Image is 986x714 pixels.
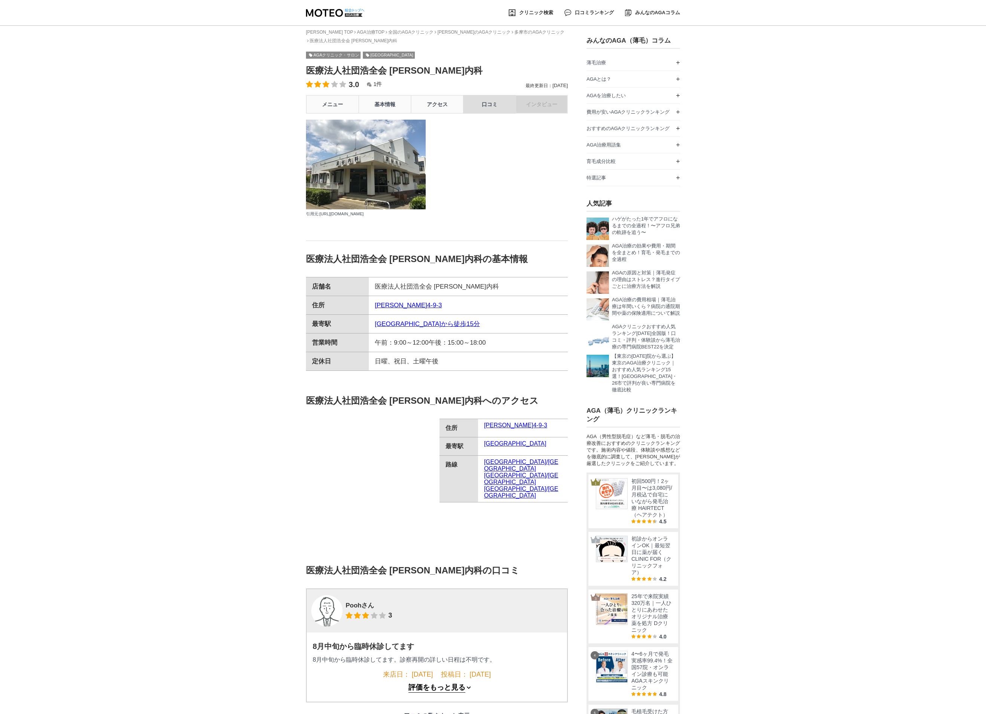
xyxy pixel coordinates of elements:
[306,315,369,333] th: 最寄駅
[357,30,385,35] a: AGA治療TOP
[612,296,680,317] p: AGA治療の費用相場｜薄毛治療は年間いくら？病院の通院期間や薬の保険適用について解説
[408,683,465,693] button: 評価をもっと見る
[631,678,669,690] span: AGAスキンクリニック
[470,671,491,678] dd: [DATE]
[306,52,361,59] a: AGAクリニック・サロン
[596,536,673,582] a: クリニックフォア 初診からオンラインOK｜最短翌日に薬が届く CLINIC FOR（クリニックフォア） 4.2
[587,298,680,321] a: 電卓を打つ男性の手 AGA治療の費用相場｜薄毛治療は年間いくら？病院の通院期間や薬の保険適用について解説
[631,478,672,511] span: 初回500円！2ヶ月目〜は3,080円/月税込で自宅にいながら発毛治療
[596,593,673,640] a: Dクリニック 25年で来院実績320万名｜一人ひとりにあわせたオリジナル治療薬を処方 Dクリニック 4.0
[564,9,571,16] img: AGA 口コミランキング
[484,472,562,486] a: [GEOGRAPHIC_DATA]/[GEOGRAPHIC_DATA]
[587,93,626,98] span: AGAを治療したい
[659,634,666,640] span: 4.0
[484,440,562,447] a: [GEOGRAPHIC_DATA]
[635,10,680,15] span: みんなのAGAコラム
[587,87,680,104] a: AGAを治療したい
[306,296,369,315] th: 住所
[440,456,478,502] th: 路線
[306,333,369,352] th: 営業時間
[369,277,568,296] td: 医療法人社団浩全会 [PERSON_NAME]内科
[437,30,511,35] a: [PERSON_NAME]のAGAクリニック
[313,656,561,664] p: 8月中旬から臨時休診してます。診察再開の詳しい日程は不明です。
[383,670,410,679] dt: 来店日：
[587,406,680,424] h3: AGA（薄毛）クリニックランキング
[375,320,480,327] a: [GEOGRAPHIC_DATA]から徒歩15分
[612,243,680,263] p: AGA治療の効果や費用・期間を全まとめ！育毛・発毛までの全過程
[612,270,680,290] p: AGAの原因と対策｜薄毛発症の理由はストレス？進行タイプごとに治療方法を解説
[306,277,369,296] th: 店舗名
[306,30,353,35] a: [PERSON_NAME] TOP
[587,298,609,321] img: 電卓を打つ男性の手
[587,170,680,186] a: 特選記事
[587,76,611,82] span: AGAとは？
[412,671,433,678] dd: [DATE]
[587,159,616,164] span: 育毛成分比較
[587,126,670,131] span: おすすめのAGAクリニックランキング
[587,355,680,393] a: 東京タワー 【東京の[DATE]院から選ぶ】東京のAGA治療クリニック｜おすすめ人気ランキング15選！[GEOGRAPHIC_DATA]・26市で評判が良い専門病院を徹底比較
[631,556,671,575] span: CLINIC FOR（クリニックフォア）
[509,9,515,16] img: AGA クリニック検索
[612,216,680,236] p: ハゲがたった1年でアフロになるまでの全過程！〜アフロ兄弟の軌跡を追う〜
[587,433,680,467] div: AGA（男性型脱毛症）など薄毛・脱毛の治療改善におすすめのクリニックランキングです。施術内容や値段、体験談や感想などを徹底的に調査して、[PERSON_NAME]が厳選したクリニックをご紹介して...
[596,594,627,625] img: Dクリニック
[345,8,365,12] img: logo
[587,60,606,65] span: 薄毛治療
[306,95,358,114] a: メニュー
[587,244,680,267] a: AGAを治療したい AGA治療の効果や費用・期間を全まとめ！育毛・発毛までの全過程
[631,593,671,626] span: 25年で来院実績320万名｜一人ひとりにあわせたオリジナル治療薬を処方
[519,10,553,15] span: クリニック検索
[587,199,680,212] h3: 人気記事
[587,104,680,120] a: 費用が安いAGAクリニックランキング
[373,81,382,87] span: 1件
[484,486,562,499] a: [GEOGRAPHIC_DATA]/[GEOGRAPHIC_DATA]
[564,8,614,17] a: 口コミランキング
[596,651,627,682] img: AGAスキンクリニック
[587,218,680,240] a: ハゲがたった1年えアフロになるまでの全過程 ハゲがたった1年でアフロになるまでの全過程！〜アフロ兄弟の軌跡を追う〜
[587,355,609,377] img: 東京タワー
[346,601,392,610] dt: Poohさん
[313,641,561,652] h4: 8月中旬から臨時休診してます
[526,83,568,89] div: [DATE]
[411,95,463,114] a: アクセス
[441,670,468,679] dt: 投稿日：
[587,271,680,294] a: AGAの原因と対策！若ハゲのメカニズム AGAの原因と対策｜薄毛発症の理由はストレス？進行タイプごとに治療方法を解説
[587,36,680,45] h3: みんなのAGA（薄毛）コラム
[375,302,442,309] a: [PERSON_NAME]4-9-3
[575,10,614,15] span: 口コミランキング
[631,651,673,677] span: 4〜6ヶ月で発毛実感率99.4%！全国57院・オンライン診療も可能
[631,536,670,555] span: 初診からオンラインOK｜最短翌日に薬が届く
[306,9,362,17] img: MOTEO AGA
[612,323,680,350] p: AGAクリニックおすすめ人気ランキング[DATE]全国版！口コミ・評判・体験談から薄毛治療の専門病院BEST22を決定
[440,419,478,437] th: 住所
[388,612,392,619] span: 3
[631,505,668,518] span: HAIRTECT（ヘアテクト）
[306,65,568,77] h1: 医療法人社団浩全会 [PERSON_NAME]内科
[587,218,609,240] img: ハゲがたった1年えアフロになるまでの全過程
[306,253,568,265] h3: 医療法人社団浩全会 [PERSON_NAME]内科の基本情報
[587,153,680,169] a: 育毛成分比較
[306,564,568,576] h3: 医療法人社団浩全会 [PERSON_NAME]内科の口コミ
[509,8,553,18] a: クリニック検索
[306,395,568,407] h3: 医療法人社団浩全会 [PERSON_NAME]内科へのアクセス
[587,55,680,71] a: 薄毛治療
[369,352,568,371] td: 日曜、祝日、土曜午後
[440,437,478,456] th: 最寄駅
[463,95,515,114] a: 口コミ
[596,651,673,697] a: AGAスキンクリニック 4〜6ヶ月で発毛実感率99.4%！全国57院・オンライン診療も可能 AGAスキンクリニック 4.8
[319,212,364,216] a: [URL][DOMAIN_NAME]
[369,333,568,352] td: 午前：9:00～12:00午後：15:00～18:00
[587,109,670,115] span: 費用が安いAGAクリニックランキング
[587,325,680,350] a: AGA治療のMOTEOおすすめクリニックランキング全国版 AGAクリニックおすすめ人気ランキング[DATE]全国版！口コミ・評判・体験談から薄毛治療の専門病院BEST22を決定
[484,459,562,472] a: [GEOGRAPHIC_DATA]/[GEOGRAPHIC_DATA]
[659,691,666,697] span: 4.8
[659,518,666,524] span: 4.5
[596,478,627,509] img: HAIRTECT 国内最安値を追求。ずーっと3,080円。
[306,352,369,371] th: 定休日
[625,9,631,16] img: みんなのAGAコラム
[363,52,415,59] a: [GEOGRAPHIC_DATA]
[587,175,606,181] span: 特選記事
[484,422,562,429] a: [PERSON_NAME]4-9-3
[515,95,568,114] a: インタビュー
[358,95,411,114] a: 基本情報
